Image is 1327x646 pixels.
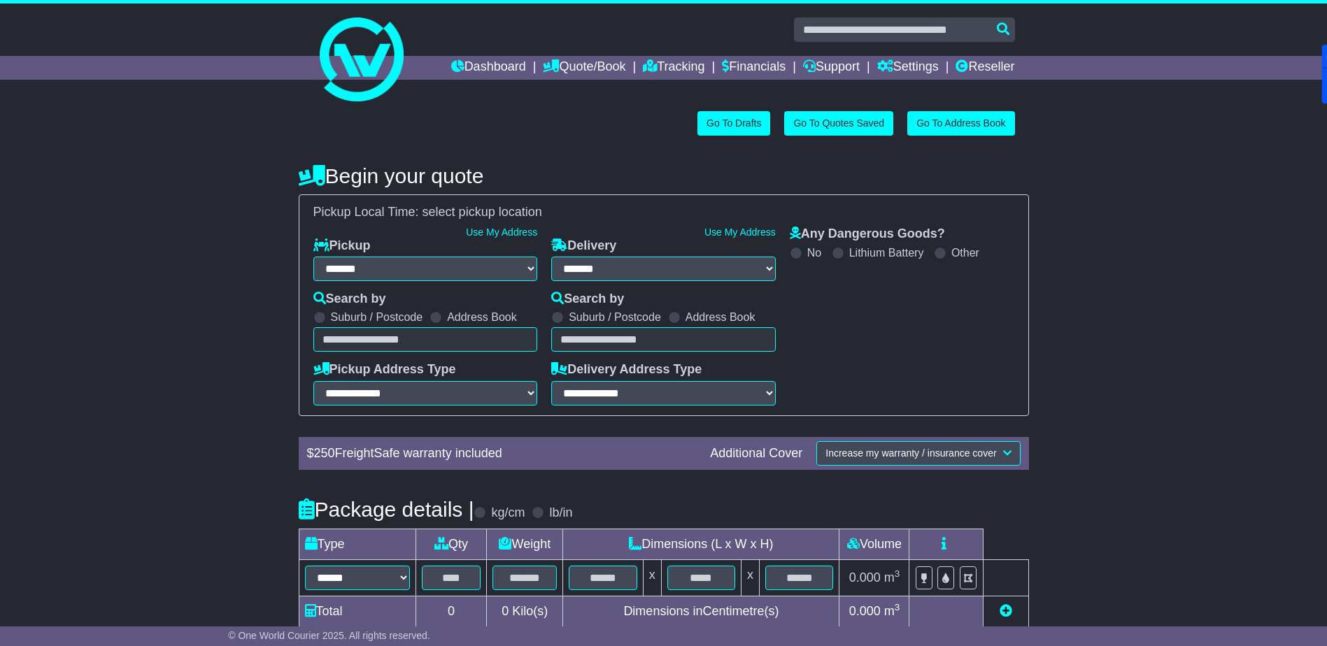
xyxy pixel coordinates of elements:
[314,446,335,460] span: 250
[299,529,416,559] td: Type
[549,505,572,521] label: lb/in
[703,446,809,461] div: Additional Cover
[487,596,563,626] td: Kilo(s)
[784,111,893,136] a: Go To Quotes Saved
[563,596,839,626] td: Dimensions in Centimetre(s)
[1000,604,1012,618] a: Add new item
[423,205,542,219] span: select pickup location
[228,630,430,641] span: © One World Courier 2025. All rights reserved.
[416,529,487,559] td: Qty
[951,246,979,259] label: Other
[807,246,821,259] label: No
[563,529,839,559] td: Dimensions (L x W x H)
[313,362,456,378] label: Pickup Address Type
[722,56,786,80] a: Financials
[551,292,624,307] label: Search by
[466,227,537,238] a: Use My Address
[569,310,661,324] label: Suburb / Postcode
[551,362,702,378] label: Delivery Address Type
[502,604,509,618] span: 0
[816,441,1020,466] button: Increase my warranty / insurance cover
[907,111,1014,136] a: Go To Address Book
[300,446,704,461] div: $ FreightSafe warranty included
[313,238,371,254] label: Pickup
[849,246,924,259] label: Lithium Battery
[884,604,900,618] span: m
[551,238,616,254] label: Delivery
[331,310,423,324] label: Suburb / Postcode
[487,529,563,559] td: Weight
[704,227,776,238] a: Use My Address
[790,227,945,242] label: Any Dangerous Goods?
[299,498,474,521] h4: Package details |
[416,596,487,626] td: 0
[803,56,860,80] a: Support
[313,292,386,307] label: Search by
[956,56,1014,80] a: Reseller
[299,164,1029,187] h4: Begin your quote
[697,111,770,136] a: Go To Drafts
[543,56,625,80] a: Quote/Book
[306,205,1021,220] div: Pickup Local Time:
[877,56,939,80] a: Settings
[839,529,909,559] td: Volume
[491,505,525,521] label: kg/cm
[895,568,900,579] sup: 3
[741,559,760,596] td: x
[643,559,661,596] td: x
[884,570,900,584] span: m
[686,310,755,324] label: Address Book
[451,56,526,80] a: Dashboard
[849,570,881,584] span: 0.000
[643,56,704,80] a: Tracking
[299,596,416,626] td: Total
[895,602,900,612] sup: 3
[849,604,881,618] span: 0.000
[447,310,517,324] label: Address Book
[825,447,996,459] span: Increase my warranty / insurance cover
